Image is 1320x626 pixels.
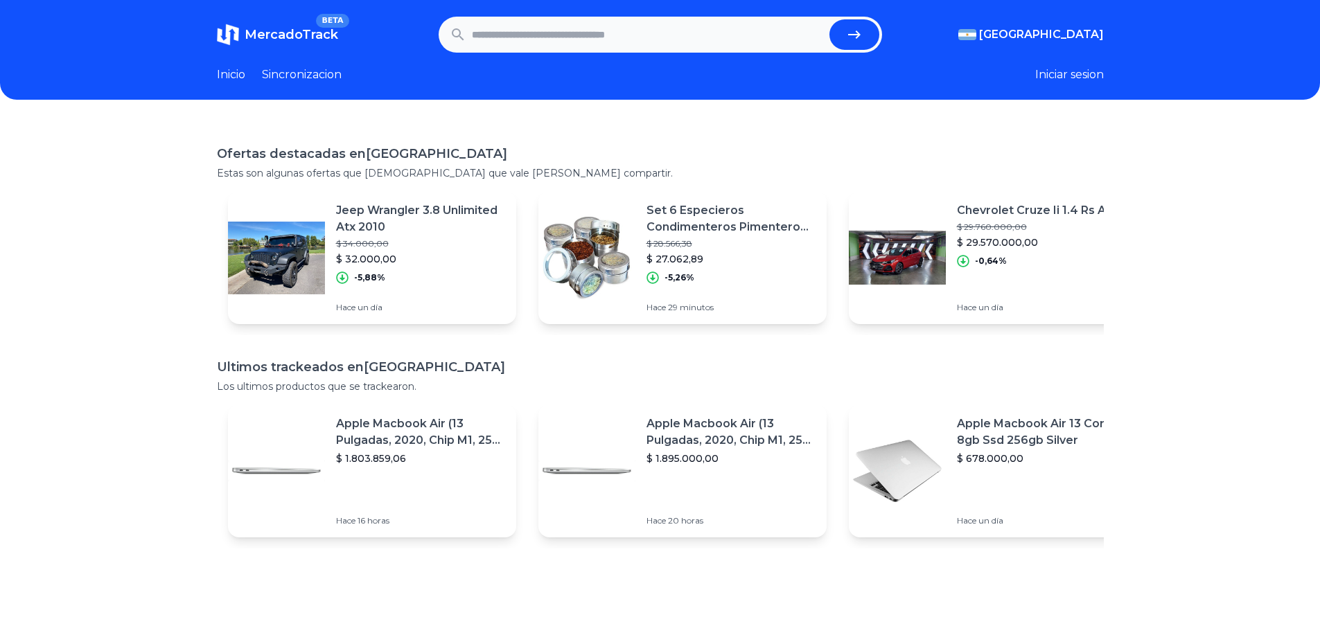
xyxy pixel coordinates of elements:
p: -5,88% [354,272,385,283]
p: Los ultimos productos que se trackearon. [217,379,1104,393]
a: Featured imageApple Macbook Air (13 Pulgadas, 2020, Chip M1, 256 Gb De Ssd, 8 Gb De Ram) - Plata$... [538,404,827,537]
p: $ 34.000,00 [336,238,505,249]
a: Featured imageChevrolet Cruze Ii 1.4 Rs Auto$ 29.760.000,00$ 29.570.000,00-0,64%Hace un día [849,191,1137,324]
h1: Ultimos trackeados en [GEOGRAPHIC_DATA] [217,357,1104,377]
h1: Ofertas destacadas en [GEOGRAPHIC_DATA] [217,144,1104,163]
span: [GEOGRAPHIC_DATA] [979,26,1104,43]
img: Featured image [228,422,325,519]
p: -0,64% [975,256,1007,267]
p: $ 29.760.000,00 [957,222,1125,233]
button: Iniciar sesion [1035,66,1104,83]
img: Featured image [538,422,635,519]
p: Chevrolet Cruze Ii 1.4 Rs Auto [957,202,1125,219]
a: MercadoTrackBETA [217,24,338,46]
p: $ 1.803.859,06 [336,451,505,465]
img: Featured image [849,209,946,306]
img: Featured image [849,422,946,519]
p: Apple Macbook Air (13 Pulgadas, 2020, Chip M1, 256 Gb De Ssd, 8 Gb De Ram) - Plata [646,415,816,449]
p: Apple Macbook Air (13 Pulgadas, 2020, Chip M1, 256 Gb De Ssd, 8 Gb De Ram) - Plata [336,415,505,449]
p: $ 29.570.000,00 [957,235,1125,249]
img: Featured image [228,209,325,306]
p: Hace 16 horas [336,515,505,526]
span: BETA [316,14,349,28]
p: Hace 29 minutos [646,302,816,313]
a: Sincronizacion [262,66,342,83]
a: Featured imageSet 6 Especieros Condimenteros Pimentero Acero Imantados$ 28.566,38$ 27.062,89-5,26... [538,191,827,324]
button: [GEOGRAPHIC_DATA] [958,26,1104,43]
a: Featured imageApple Macbook Air 13 Core I5 8gb Ssd 256gb Silver$ 678.000,00Hace un día [849,404,1137,537]
p: Jeep Wrangler 3.8 Unlimited Atx 2010 [336,202,505,235]
p: $ 678.000,00 [957,451,1126,465]
p: -5,26% [665,272,694,283]
a: Featured imageJeep Wrangler 3.8 Unlimited Atx 2010$ 34.000,00$ 32.000,00-5,88%Hace un día [228,191,516,324]
a: Inicio [217,66,245,83]
img: Featured image [538,209,635,306]
p: $ 28.566,38 [646,238,816,249]
img: Argentina [958,29,976,40]
p: Hace un día [957,515,1126,526]
p: $ 27.062,89 [646,252,816,266]
p: Apple Macbook Air 13 Core I5 8gb Ssd 256gb Silver [957,415,1126,449]
p: Set 6 Especieros Condimenteros Pimentero Acero Imantados [646,202,816,235]
p: Hace 20 horas [646,515,816,526]
p: $ 32.000,00 [336,252,505,266]
img: MercadoTrack [217,24,239,46]
p: Hace un día [957,302,1125,313]
p: Hace un día [336,302,505,313]
a: Featured imageApple Macbook Air (13 Pulgadas, 2020, Chip M1, 256 Gb De Ssd, 8 Gb De Ram) - Plata$... [228,404,516,537]
p: $ 1.895.000,00 [646,451,816,465]
p: Estas son algunas ofertas que [DEMOGRAPHIC_DATA] que vale [PERSON_NAME] compartir. [217,166,1104,180]
span: MercadoTrack [245,27,338,42]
